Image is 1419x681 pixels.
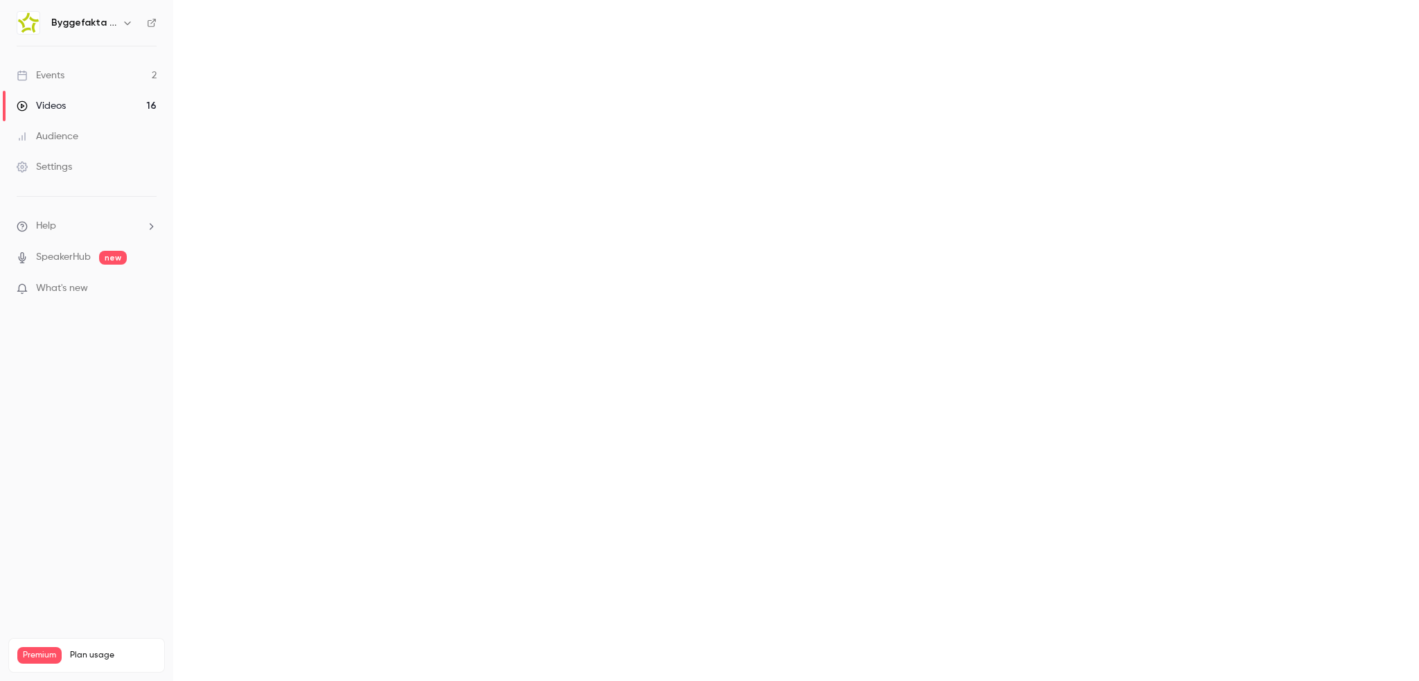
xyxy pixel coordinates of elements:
[36,281,88,296] span: What's new
[17,160,72,174] div: Settings
[17,69,64,82] div: Events
[99,251,127,265] span: new
[17,130,78,143] div: Audience
[17,99,66,113] div: Videos
[70,650,156,661] span: Plan usage
[36,250,91,265] a: SpeakerHub
[17,647,62,664] span: Premium
[36,219,56,233] span: Help
[17,12,39,34] img: Byggefakta | Powered by Hubexo
[17,219,157,233] li: help-dropdown-opener
[140,283,157,295] iframe: Noticeable Trigger
[51,16,116,30] h6: Byggefakta | Powered by Hubexo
